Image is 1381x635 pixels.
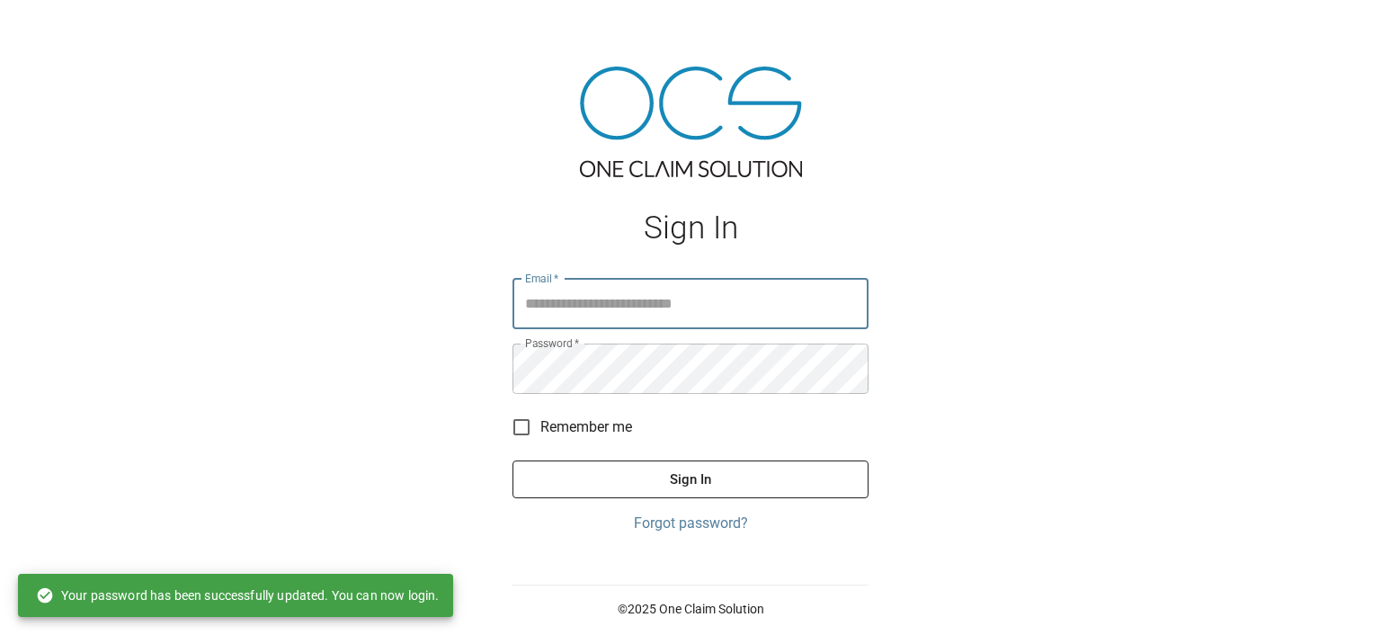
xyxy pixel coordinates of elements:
[580,67,802,177] img: ocs-logo-tra.png
[540,416,632,438] span: Remember me
[512,210,869,246] h1: Sign In
[512,513,869,534] a: Forgot password?
[512,600,869,618] p: © 2025 One Claim Solution
[22,11,94,47] img: ocs-logo-white-transparent.png
[512,461,869,498] button: Sign In
[525,335,579,351] label: Password
[36,579,439,612] div: Your password has been successfully updated. You can now login.
[525,271,559,286] label: Email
